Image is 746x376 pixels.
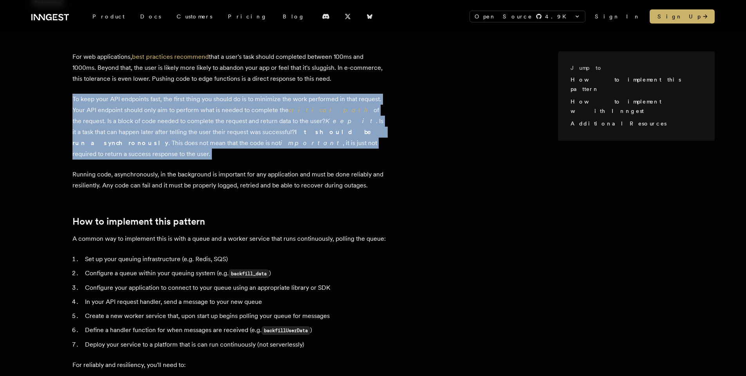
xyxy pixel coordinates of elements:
[83,311,386,322] li: Create a new worker service that, upon start up begins polling your queue for messages
[132,53,209,60] a: best practices recommend
[229,269,269,278] code: backfill_data
[72,233,386,244] p: A common way to implement this is with a queue and a worker service that runs continuously, polli...
[571,64,696,72] h3: Jump to
[275,9,312,24] a: Blog
[545,13,571,20] span: 4.9 K
[262,326,310,335] code: backfillUserData
[72,216,386,227] h2: How to implement this pattern
[317,10,334,23] a: Discord
[571,120,667,127] a: Additional Resources
[85,9,132,24] div: Product
[595,13,640,20] a: Sign In
[83,339,386,350] li: Deploy your service to a platform that is can run continuously (not serverlessly)
[83,282,386,293] li: Configure your application to connect to your queue using an appropriate library or SDK
[571,76,681,92] a: How to implement this pattern
[220,9,275,24] a: Pricing
[475,13,533,20] span: Open Source
[289,106,374,114] a: critical path
[571,98,661,114] a: How to implement with Inngest
[339,10,356,23] a: X
[72,51,386,84] p: For web applications, that a user's task should completed between 100ms and 1000ms. Beyond that, ...
[169,9,220,24] a: Customers
[325,117,376,125] em: Keep it
[650,9,715,24] a: Sign Up
[132,9,169,24] a: Docs
[83,254,386,265] li: Set up your queuing infrastructure (e.g. Redis, SQS)
[361,10,378,23] a: Bluesky
[72,94,386,160] p: To keep your API endpoints fast, the first thing you should do is to minimize the work performed ...
[83,325,386,336] li: Define a handler function for when messages are received (e.g. )
[83,268,386,279] li: Configure a queue within your queuing system (e.g. )
[83,296,386,307] li: In your API request handler, send a message to your new queue
[72,360,386,371] p: For reliably and resiliency, you'll need to:
[280,139,343,147] em: important
[72,169,386,191] p: Running code, asynchronously, in the background is important for any application and must be done...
